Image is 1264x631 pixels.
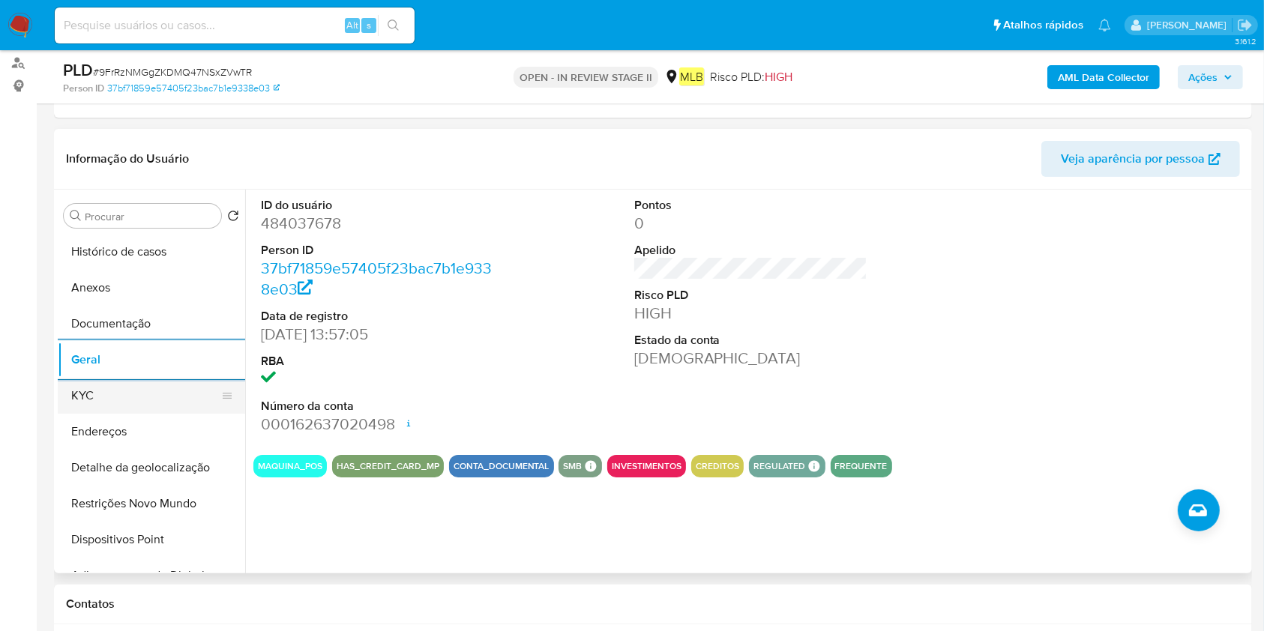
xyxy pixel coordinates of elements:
button: Dispositivos Point [58,522,245,558]
button: Detalhe da geolocalização [58,450,245,486]
span: Atalhos rápidos [1003,17,1083,33]
button: Anexos [58,270,245,306]
dt: Data de registro [261,308,495,324]
a: Sair [1237,17,1253,33]
dt: Pontos [634,197,868,214]
span: Ações [1188,65,1218,89]
input: Procurar [85,210,215,223]
span: # 9FrRzNMGgZKDMQ47NSxZVwTR [93,64,252,79]
button: Geral [58,342,245,378]
dt: Número da conta [261,398,495,414]
h1: Informação do Usuário [66,151,189,166]
button: Histórico de casos [58,234,245,270]
span: Alt [346,18,358,32]
a: Notificações [1098,19,1111,31]
dt: ID do usuário [261,197,495,214]
button: Adiantamentos de Dinheiro [58,558,245,594]
button: Procurar [70,210,82,222]
span: 3.161.2 [1235,35,1257,47]
a: 37bf71859e57405f23bac7b1e9338e03 [107,82,280,95]
dd: [DATE] 13:57:05 [261,324,495,345]
b: Person ID [63,82,104,95]
dd: HIGH [634,303,868,324]
button: search-icon [378,15,409,36]
em: MLB [679,67,704,85]
dt: Estado da conta [634,332,868,348]
span: Veja aparência por pessoa [1061,141,1205,177]
dd: 0 [634,213,868,234]
button: AML Data Collector [1047,65,1160,89]
p: OPEN - IN REVIEW STAGE II [514,67,658,88]
button: Ações [1178,65,1243,89]
span: HIGH [765,68,792,85]
button: Retornar ao pedido padrão [227,210,239,226]
span: Risco PLD: [710,69,792,85]
button: Endereços [58,414,245,450]
button: Veja aparência por pessoa [1041,141,1240,177]
button: KYC [58,378,233,414]
b: PLD [63,58,93,82]
dt: Risco PLD [634,287,868,304]
input: Pesquise usuários ou casos... [55,16,415,35]
dd: 484037678 [261,213,495,234]
dt: RBA [261,353,495,369]
button: Documentação [58,306,245,342]
dt: Apelido [634,242,868,259]
dt: Person ID [261,242,495,259]
p: juliane.miranda@mercadolivre.com [1147,18,1232,32]
span: s [367,18,371,32]
h1: Contatos [66,597,1240,612]
dd: 000162637020498 [261,414,495,435]
b: AML Data Collector [1058,65,1149,89]
dd: [DEMOGRAPHIC_DATA] [634,348,868,369]
button: Restrições Novo Mundo [58,486,245,522]
a: 37bf71859e57405f23bac7b1e9338e03 [261,257,492,300]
